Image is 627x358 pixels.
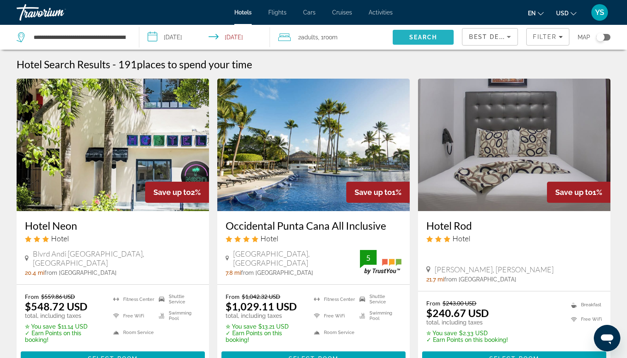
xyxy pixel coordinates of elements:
span: - [112,58,116,70]
mat-select: Sort by [469,32,511,42]
button: Travelers: 2 adults, 0 children [270,25,393,50]
span: Filter [533,34,557,40]
span: from [GEOGRAPHIC_DATA] [44,269,117,276]
h2: 191 [118,58,252,70]
div: 3 star Hotel [25,234,201,243]
ins: $240.67 USD [426,307,489,319]
span: YS [595,8,604,17]
span: Save up to [355,188,392,197]
span: Hotel [260,234,278,243]
a: Flights [268,9,287,16]
del: $1,042.32 USD [242,293,280,300]
img: Occidental Punta Cana All Inclusive [217,79,410,211]
a: Cars [303,9,316,16]
p: total, including taxes [226,312,304,319]
h1: Hotel Search Results [17,58,110,70]
a: Occidental Punta Cana All Inclusive [226,219,401,232]
button: Change language [528,7,544,19]
span: 20.4 mi [25,269,44,276]
span: 21.7 mi [426,276,444,283]
span: Save up to [555,188,593,197]
li: Shuttle Service [355,293,401,305]
input: Search hotel destination [33,31,126,43]
span: USD [556,10,569,17]
del: $559.86 USD [41,293,75,300]
img: TrustYou guest rating badge [360,250,401,274]
del: $243.00 USD [442,300,476,307]
button: Toggle map [590,34,610,41]
li: Free WiFi [310,310,356,322]
p: $11.14 USD [25,323,103,330]
li: Free WiFi [109,310,155,322]
div: 5 [360,253,377,263]
div: 1% [346,182,410,203]
p: total, including taxes [25,312,103,319]
li: Shuttle Service [155,293,201,305]
span: From [226,293,240,300]
span: ✮ You save [226,323,256,330]
span: Map [578,31,590,43]
a: Hotel Rod [426,219,602,232]
span: from [GEOGRAPHIC_DATA] [444,276,516,283]
button: User Menu [589,4,610,21]
span: Best Deals [469,34,512,40]
ins: $548.72 USD [25,300,87,312]
li: Room Service [310,327,356,339]
p: $13.21 USD [226,323,304,330]
button: Filters [526,28,569,46]
button: Change currency [556,7,576,19]
li: Fitness Center [109,293,155,305]
p: ✓ Earn Points on this booking! [226,330,304,343]
li: Fitness Center [310,293,356,305]
button: Select check in and out date [139,25,270,50]
span: 2 [298,31,318,43]
a: Cruises [332,9,352,16]
button: Search [393,30,454,45]
li: Swimming Pool [355,310,401,322]
span: ✮ You save [25,323,56,330]
a: Hotels [234,9,252,16]
span: , 1 [318,31,338,43]
span: Hotel [452,234,470,243]
span: Search [409,34,437,41]
span: 7.8 mi [226,269,241,276]
span: Blvrd Andi [GEOGRAPHIC_DATA], [GEOGRAPHIC_DATA] [33,249,201,267]
span: From [25,293,39,300]
li: Swimming Pool [155,310,201,322]
span: [PERSON_NAME], [PERSON_NAME] [435,265,554,274]
iframe: Botón para iniciar la ventana de mensajería [594,325,620,351]
li: Room Service [109,327,155,339]
a: Travorium [17,2,100,23]
span: Room [323,34,338,41]
span: places to spend your time [137,58,252,70]
span: From [426,300,440,307]
li: Breakfast [567,300,602,310]
span: [GEOGRAPHIC_DATA], [GEOGRAPHIC_DATA] [233,249,360,267]
li: Free WiFi [567,314,602,324]
img: Hotel Rod [418,79,610,211]
p: $2.33 USD [426,330,508,336]
ins: $1,029.11 USD [226,300,297,312]
a: Hotel Neon [25,219,201,232]
img: Hotel Neon [17,79,209,211]
span: ✮ You save [426,330,457,336]
div: 3 star Hotel [426,234,602,243]
span: Hotel [51,234,69,243]
div: 1% [547,182,610,203]
p: ✓ Earn Points on this booking! [426,336,508,343]
a: Activities [369,9,393,16]
div: 4 star Hotel [226,234,401,243]
span: Save up to [153,188,191,197]
span: Adults [301,34,318,41]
